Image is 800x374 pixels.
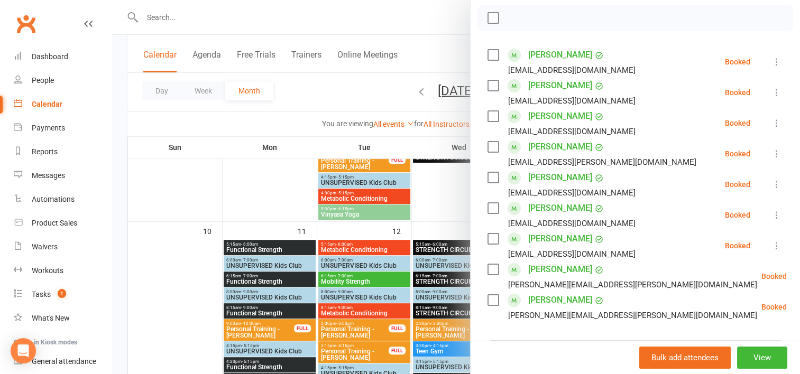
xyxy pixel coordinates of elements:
[32,242,58,251] div: Waivers
[508,308,757,322] div: [PERSON_NAME][EMAIL_ADDRESS][PERSON_NAME][DOMAIN_NAME]
[528,138,592,155] a: [PERSON_NAME]
[725,119,750,127] div: Booked
[14,164,112,188] a: Messages
[528,46,592,63] a: [PERSON_NAME]
[508,94,636,108] div: [EMAIL_ADDRESS][DOMAIN_NAME]
[32,290,51,298] div: Tasks
[508,125,636,138] div: [EMAIL_ADDRESS][DOMAIN_NAME]
[14,283,112,306] a: Tasks 1
[32,314,70,322] div: What's New
[14,306,112,330] a: What's New
[508,155,696,169] div: [EMAIL_ADDRESS][PERSON_NAME][DOMAIN_NAME]
[32,52,68,61] div: Dashboard
[761,273,787,280] div: Booked
[528,169,592,186] a: [PERSON_NAME]
[14,259,112,283] a: Workouts
[639,347,731,369] button: Bulk add attendees
[14,350,112,373] a: General attendance kiosk mode
[725,89,750,96] div: Booked
[14,116,112,140] a: Payments
[761,303,787,311] div: Booked
[14,235,112,259] a: Waivers
[508,186,636,200] div: [EMAIL_ADDRESS][DOMAIN_NAME]
[14,140,112,164] a: Reports
[528,108,592,125] a: [PERSON_NAME]
[508,247,636,261] div: [EMAIL_ADDRESS][DOMAIN_NAME]
[725,150,750,157] div: Booked
[725,211,750,219] div: Booked
[14,69,112,92] a: People
[32,266,63,275] div: Workouts
[32,357,96,366] div: General attendance
[32,124,65,132] div: Payments
[528,200,592,217] a: [PERSON_NAME]
[11,338,36,363] div: Open Intercom Messenger
[528,230,592,247] a: [PERSON_NAME]
[14,211,112,235] a: Product Sales
[14,45,112,69] a: Dashboard
[737,347,787,369] button: View
[528,292,592,308] a: [PERSON_NAME]
[725,58,750,66] div: Booked
[14,188,112,211] a: Automations
[528,261,592,278] a: [PERSON_NAME]
[32,76,54,85] div: People
[32,195,75,203] div: Automations
[32,171,65,180] div: Messages
[13,11,39,37] a: Clubworx
[725,181,750,188] div: Booked
[58,289,66,298] span: 1
[508,63,636,77] div: [EMAIL_ADDRESS][DOMAIN_NAME]
[528,77,592,94] a: [PERSON_NAME]
[508,217,636,230] div: [EMAIL_ADDRESS][DOMAIN_NAME]
[32,100,62,108] div: Calendar
[725,242,750,249] div: Booked
[508,278,757,292] div: [PERSON_NAME][EMAIL_ADDRESS][PERSON_NAME][DOMAIN_NAME]
[32,147,58,156] div: Reports
[32,219,77,227] div: Product Sales
[14,92,112,116] a: Calendar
